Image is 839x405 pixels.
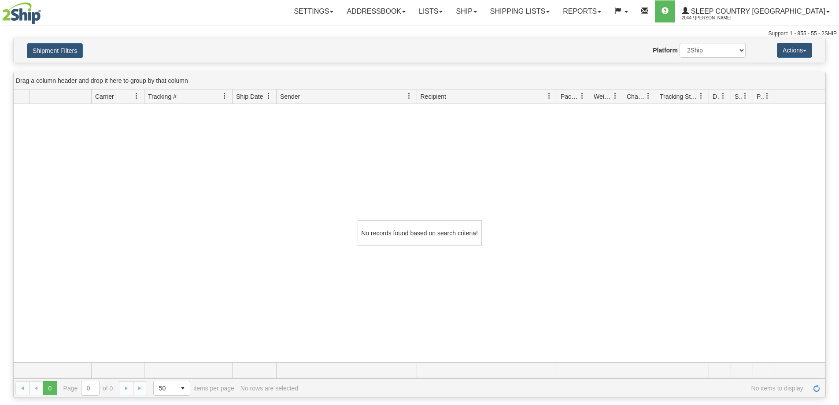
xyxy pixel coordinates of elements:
span: 50 [159,384,170,393]
a: Packages filter column settings [575,89,590,104]
a: Addressbook [340,0,412,22]
span: Sleep Country [GEOGRAPHIC_DATA] [689,7,825,15]
a: Sleep Country [GEOGRAPHIC_DATA] 2044 / [PERSON_NAME] [675,0,836,22]
span: items per page [153,381,234,396]
div: No records found based on search criteria! [358,220,482,246]
span: Tracking Status [660,92,698,101]
span: Shipment Issues [735,92,742,101]
label: Platform [653,46,678,55]
div: No rows are selected [240,385,299,392]
span: Delivery Status [713,92,720,101]
a: Tracking # filter column settings [217,89,232,104]
a: Lists [412,0,449,22]
a: Shipping lists [484,0,556,22]
span: 2044 / [PERSON_NAME] [682,14,748,22]
div: Support: 1 - 855 - 55 - 2SHIP [2,30,837,37]
span: Page sizes drop down [153,381,190,396]
span: Packages [561,92,579,101]
a: Ship [449,0,483,22]
a: Shipment Issues filter column settings [738,89,753,104]
img: logo2044.jpg [2,2,41,24]
span: Carrier [95,92,114,101]
a: Delivery Status filter column settings [716,89,731,104]
a: Reports [556,0,608,22]
span: Sender [280,92,300,101]
a: Tracking Status filter column settings [694,89,709,104]
a: Ship Date filter column settings [261,89,276,104]
a: Settings [287,0,340,22]
span: Pickup Status [757,92,764,101]
a: Refresh [809,381,824,395]
a: Charge filter column settings [641,89,656,104]
a: Pickup Status filter column settings [760,89,775,104]
span: Page 0 [43,381,57,395]
a: Recipient filter column settings [542,89,557,104]
a: Carrier filter column settings [129,89,144,104]
button: Shipment Filters [27,43,83,58]
span: select [176,381,190,395]
span: Page of 0 [63,381,113,396]
span: Tracking # [148,92,177,101]
div: grid grouping header [14,72,825,89]
span: Ship Date [236,92,263,101]
span: Weight [594,92,612,101]
span: No items to display [304,385,803,392]
span: Charge [627,92,645,101]
span: Recipient [421,92,446,101]
a: Sender filter column settings [402,89,417,104]
a: Weight filter column settings [608,89,623,104]
button: Actions [777,43,812,58]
